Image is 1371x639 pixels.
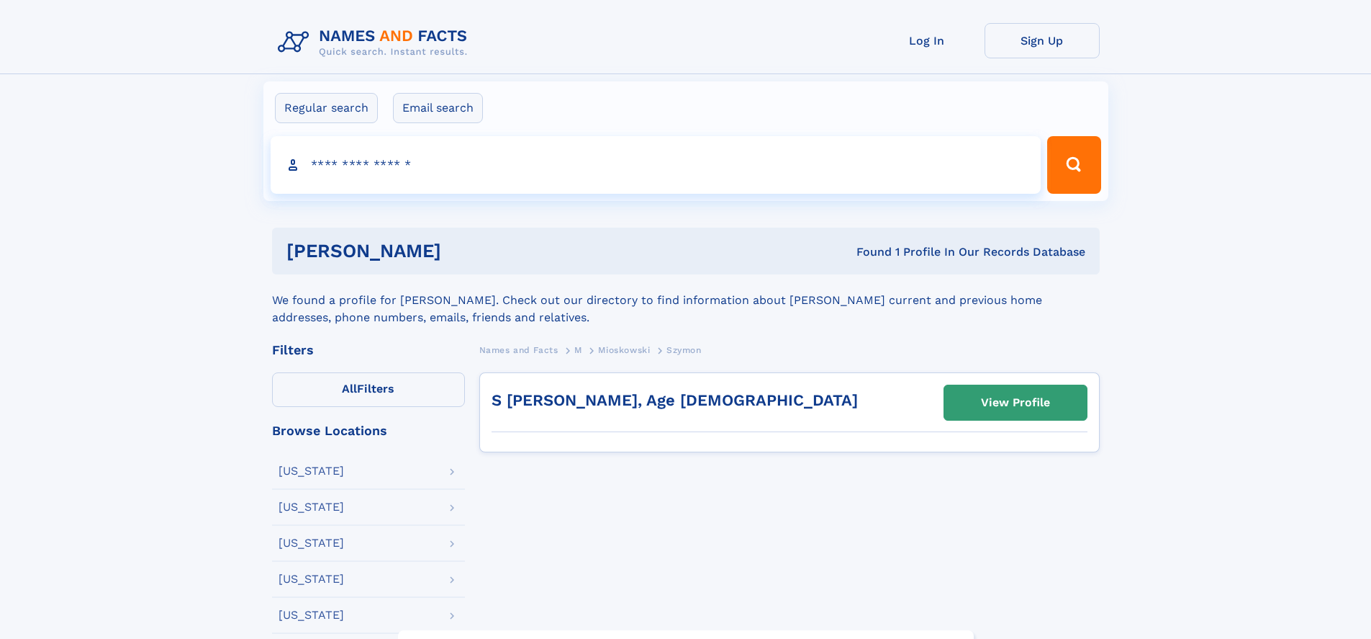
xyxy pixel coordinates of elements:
a: Log In [869,23,985,58]
div: [US_STATE] [279,501,344,513]
a: Names and Facts [479,341,558,359]
div: Found 1 Profile In Our Records Database [648,244,1085,260]
a: Mioskowski [598,341,650,359]
div: [US_STATE] [279,573,344,585]
span: Szymon [666,345,702,355]
div: [US_STATE] [279,609,344,621]
span: Mioskowski [598,345,650,355]
label: Email search [393,93,483,123]
a: Sign Up [985,23,1100,58]
div: We found a profile for [PERSON_NAME]. Check out our directory to find information about [PERSON_N... [272,274,1100,326]
span: M [574,345,582,355]
div: View Profile [981,386,1050,419]
input: search input [271,136,1041,194]
span: All [342,382,357,396]
div: Filters [272,344,465,357]
label: Regular search [275,93,378,123]
a: S [PERSON_NAME], Age [DEMOGRAPHIC_DATA] [492,391,858,409]
div: Browse Locations [272,424,465,437]
h1: [PERSON_NAME] [286,242,649,260]
img: Logo Names and Facts [272,23,479,62]
button: Search Button [1047,136,1100,194]
div: [US_STATE] [279,537,344,549]
div: [US_STATE] [279,465,344,477]
a: M [574,341,582,359]
label: Filters [272,372,465,407]
a: View Profile [944,385,1087,420]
